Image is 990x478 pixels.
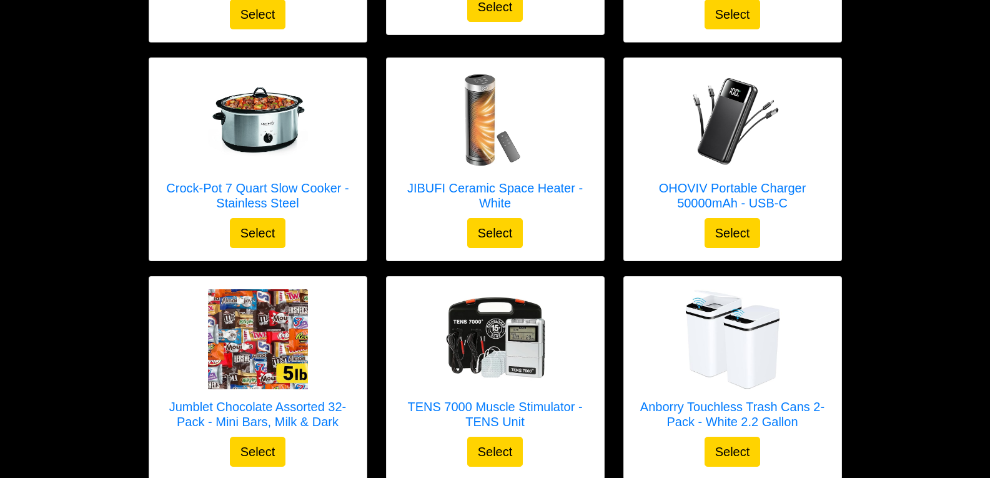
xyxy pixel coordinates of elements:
img: JIBUFI Ceramic Space Heater - White [445,71,545,171]
button: Select [705,437,761,467]
h5: Anborry Touchless Trash Cans 2-Pack - White 2.2 Gallon [636,399,829,429]
h5: Jumblet Chocolate Assorted 32-Pack - Mini Bars, Milk & Dark [162,399,354,429]
a: OHOVIV Portable Charger 50000mAh - USB-C OHOVIV Portable Charger 50000mAh - USB-C [636,71,829,218]
button: Select [230,437,286,467]
img: Anborry Touchless Trash Cans 2-Pack - White 2.2 Gallon [683,289,783,389]
img: Jumblet Chocolate Assorted 32-Pack - Mini Bars, Milk & Dark [208,289,308,389]
h5: TENS 7000 Muscle Stimulator - TENS Unit [399,399,592,429]
img: Crock-Pot 7 Quart Slow Cooker - Stainless Steel [208,80,308,162]
h5: Crock-Pot 7 Quart Slow Cooker - Stainless Steel [162,181,354,211]
a: Crock-Pot 7 Quart Slow Cooker - Stainless Steel Crock-Pot 7 Quart Slow Cooker - Stainless Steel [162,71,354,218]
a: JIBUFI Ceramic Space Heater - White JIBUFI Ceramic Space Heater - White [399,71,592,218]
a: Anborry Touchless Trash Cans 2-Pack - White 2.2 Gallon Anborry Touchless Trash Cans 2-Pack - Whit... [636,289,829,437]
a: TENS 7000 Muscle Stimulator - TENS Unit TENS 7000 Muscle Stimulator - TENS Unit [399,289,592,437]
button: Select [230,218,286,248]
h5: OHOVIV Portable Charger 50000mAh - USB-C [636,181,829,211]
img: OHOVIV Portable Charger 50000mAh - USB-C [683,71,783,171]
button: Select [467,218,523,248]
a: Jumblet Chocolate Assorted 32-Pack - Mini Bars, Milk & Dark Jumblet Chocolate Assorted 32-Pack - ... [162,289,354,437]
button: Select [467,437,523,467]
button: Select [705,218,761,248]
h5: JIBUFI Ceramic Space Heater - White [399,181,592,211]
img: TENS 7000 Muscle Stimulator - TENS Unit [445,289,545,389]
